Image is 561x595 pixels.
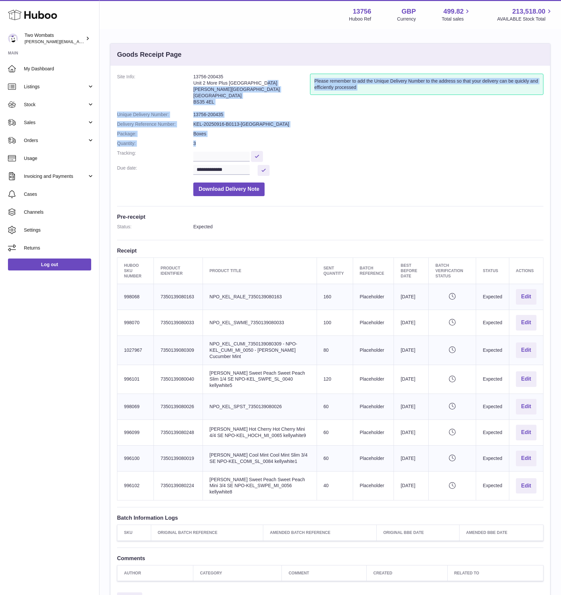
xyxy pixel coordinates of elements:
td: 996099 [117,419,154,445]
td: 7350139080040 [154,365,203,394]
td: [DATE] [394,471,429,500]
th: Status [476,258,509,284]
td: [PERSON_NAME] Hot Cherry Hot Cherry Mini 4/4 SE NPO-KEL_HOCH_MI_0065 kellywhite9 [203,419,317,445]
div: Please remember to add the Unique Delivery Number to the address so that your delivery can be qui... [310,74,543,95]
td: [DATE] [394,445,429,471]
th: Product title [203,258,317,284]
button: Edit [516,451,536,466]
td: NPO_KEL_SWME_7350139080033 [203,310,317,336]
td: 998068 [117,284,154,310]
td: Expected [476,365,509,394]
dt: Quantity: [117,140,193,147]
h3: Receipt [117,247,543,254]
span: Settings [24,227,94,233]
th: Author [117,565,193,581]
td: Placeholder [353,365,394,394]
dt: Unique Delivery Number: [117,112,193,118]
td: Expected [476,310,509,336]
td: 7350139080163 [154,284,203,310]
dd: Boxes [193,131,543,137]
button: Edit [516,371,536,387]
td: 7350139080248 [154,419,203,445]
th: Amended Batch Reference [263,525,377,541]
span: [PERSON_NAME][EMAIL_ADDRESS][DOMAIN_NAME] [25,39,133,44]
td: Placeholder [353,471,394,500]
th: Product Identifier [154,258,203,284]
a: 213,518.00 AVAILABLE Stock Total [497,7,553,22]
dt: Package: [117,131,193,137]
span: AVAILABLE Stock Total [497,16,553,22]
td: Expected [476,284,509,310]
td: [DATE] [394,419,429,445]
dd: Expected [193,224,543,230]
span: 499.82 [443,7,464,16]
h3: Batch Information Logs [117,514,543,521]
td: NPO_KEL_SPST_7350139080026 [203,394,317,420]
td: [DATE] [394,394,429,420]
td: 40 [317,471,353,500]
th: Actions [509,258,543,284]
button: Edit [516,478,536,494]
dt: Status: [117,224,193,230]
a: Log out [8,259,91,270]
td: 996100 [117,445,154,471]
td: 998069 [117,394,154,420]
td: Expected [476,471,509,500]
td: 998070 [117,310,154,336]
td: Expected [476,445,509,471]
td: 7350139080033 [154,310,203,336]
td: [PERSON_NAME] Sweet Peach Sweet Peach Slim 1/4 SE NPO-KEL_SWPE_SL_0040 kellywhite5 [203,365,317,394]
th: Batch Verification Status [429,258,476,284]
td: 996101 [117,365,154,394]
td: [PERSON_NAME] Cool Mint Cool Mint Slim 3/4 SE NPO-KEL_COMI_SL_0084 kellywhite1 [203,445,317,471]
dt: Delivery Reference Number: [117,121,193,127]
th: Huboo SKU Number [117,258,154,284]
td: Placeholder [353,419,394,445]
img: alan@twowombats.com [8,34,18,43]
th: Sent Quantity [317,258,353,284]
td: NPO_KEL_RALE_7350139080163 [203,284,317,310]
a: 499.82 Total sales [442,7,471,22]
span: Stock [24,102,87,108]
td: Placeholder [353,284,394,310]
dd: KEL-20250916-B0113-[GEOGRAPHIC_DATA] [193,121,543,127]
button: Edit [516,425,536,440]
td: [DATE] [394,335,429,365]
button: Edit [516,315,536,331]
th: Best Before Date [394,258,429,284]
th: Original BBE Date [377,525,460,541]
th: Created [367,565,448,581]
h3: Comments [117,555,543,562]
td: 60 [317,419,353,445]
button: Edit [516,342,536,358]
h3: Goods Receipt Page [117,50,182,59]
dt: Site Info: [117,74,193,108]
span: Orders [24,137,87,144]
th: SKU [117,525,151,541]
td: 80 [317,335,353,365]
td: 120 [317,365,353,394]
td: Placeholder [353,335,394,365]
h3: Pre-receipt [117,213,543,220]
strong: GBP [402,7,416,16]
dt: Due date: [117,165,193,176]
span: Returns [24,245,94,251]
span: Usage [24,155,94,162]
td: [DATE] [394,365,429,394]
td: [PERSON_NAME] Sweet Peach Sweet Peach Mini 3/4 SE NPO-KEL_SWPE_MI_0056 kellywhite8 [203,471,317,500]
td: 7350139080026 [154,394,203,420]
th: Comment [282,565,367,581]
td: Expected [476,419,509,445]
td: 100 [317,310,353,336]
th: Original Batch Reference [151,525,263,541]
div: Huboo Ref [349,16,371,22]
td: Placeholder [353,310,394,336]
td: NPO_KEL_CUMI_7350139080309 - NPO-KEL_CUMI_MI_0050 - [PERSON_NAME] Cucumber Mint [203,335,317,365]
td: 60 [317,445,353,471]
th: Batch Reference [353,258,394,284]
address: 13756-200435 Unit 2 More Plus [GEOGRAPHIC_DATA] [PERSON_NAME][GEOGRAPHIC_DATA] [GEOGRAPHIC_DATA] ... [193,74,310,108]
td: [DATE] [394,310,429,336]
td: Expected [476,394,509,420]
th: Category [193,565,282,581]
td: 7350139080019 [154,445,203,471]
